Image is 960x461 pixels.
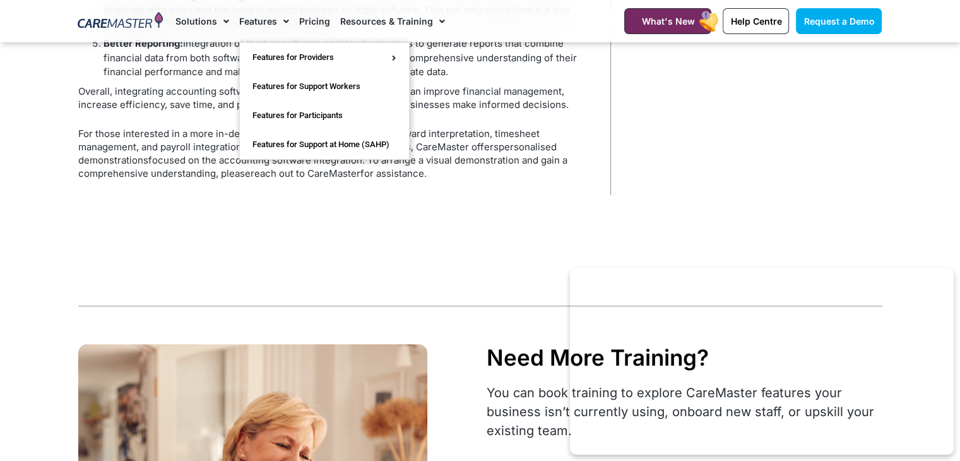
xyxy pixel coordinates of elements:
[251,167,360,179] a: reach out to CareMaster
[240,43,409,72] a: Features for Providers
[487,383,881,440] p: You can book training to explore CareMaster features your business isn’t currently using, onboard...
[78,85,598,111] p: Overall, integrating accounting software like Xero with an NDIS software can improve financial ma...
[240,101,409,130] a: Features for Participants
[487,344,881,371] div: Need More Training?
[104,37,183,49] strong: Better Reporting:
[240,130,409,159] a: Features for Support at Home (SAHP)
[239,42,410,160] ul: Features
[78,12,163,31] img: CareMaster Logo
[240,72,409,101] a: Features for Support Workers
[803,16,874,27] span: Request a Demo
[78,141,557,166] a: personalised demonstrations
[104,37,598,80] li: Integration of the two software enables businesses to generate reports that combine financial dat...
[723,8,789,34] a: Help Centre
[796,8,882,34] a: Request a Demo
[570,268,954,455] iframe: Popup CTA
[641,16,694,27] span: What's New
[730,16,781,27] span: Help Centre
[624,8,711,34] a: What's New
[78,127,598,180] p: For those interested in a more in-depth understanding of CareMaster’s award interpretation, times...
